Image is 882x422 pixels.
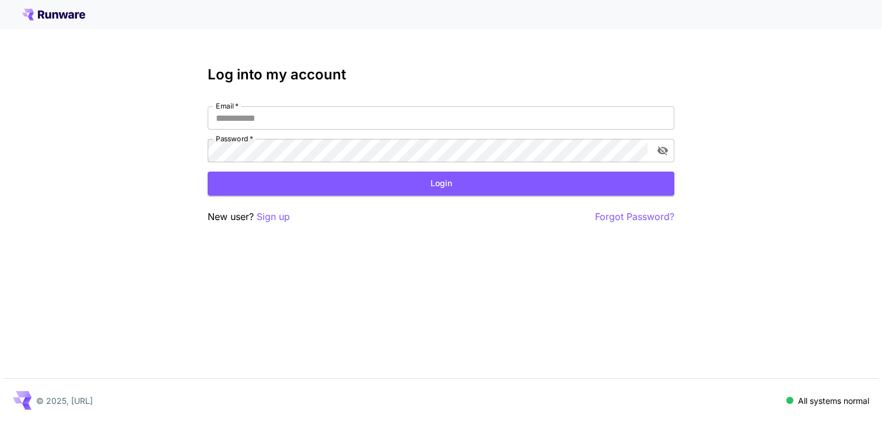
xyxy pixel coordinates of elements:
[216,134,253,144] label: Password
[208,210,290,224] p: New user?
[595,210,674,224] button: Forgot Password?
[798,395,869,407] p: All systems normal
[208,172,674,196] button: Login
[652,140,673,161] button: toggle password visibility
[208,67,674,83] h3: Log into my account
[257,210,290,224] button: Sign up
[36,395,93,407] p: © 2025, [URL]
[216,101,239,111] label: Email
